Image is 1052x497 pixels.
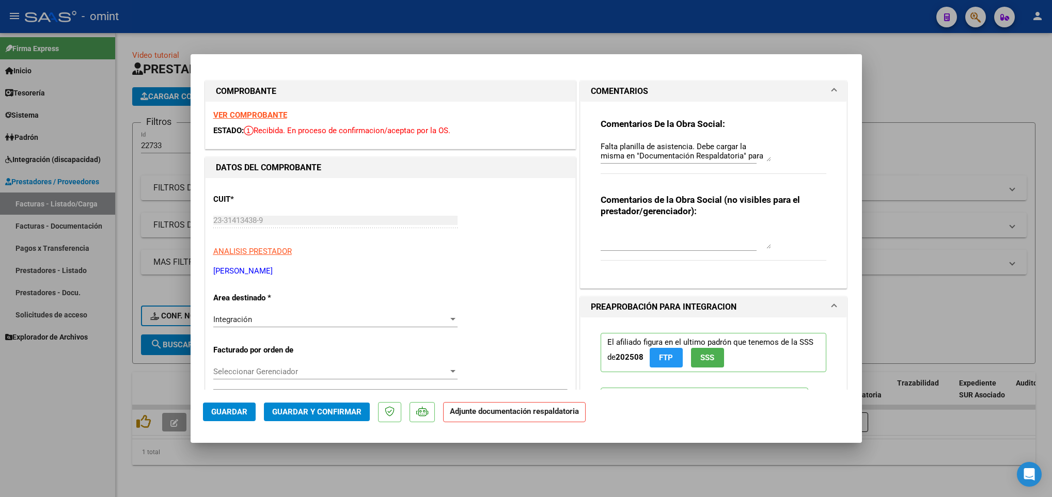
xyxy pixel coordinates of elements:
[580,102,847,288] div: COMENTARIOS
[216,86,276,96] strong: COMPROBANTE
[1017,462,1042,487] div: Open Intercom Messenger
[616,352,643,362] strong: 202508
[691,348,724,367] button: SSS
[213,315,252,324] span: Integración
[213,247,292,256] span: ANALISIS PRESTADOR
[213,367,448,376] span: Seleccionar Gerenciador
[591,301,736,313] h1: PREAPROBACIÓN PARA INTEGRACION
[264,403,370,421] button: Guardar y Confirmar
[580,81,847,102] mat-expansion-panel-header: COMENTARIOS
[213,265,568,277] p: [PERSON_NAME]
[213,110,287,120] a: VER COMPROBANTE
[591,85,648,98] h1: COMENTARIOS
[213,292,320,304] p: Area destinado *
[213,194,320,205] p: CUIT
[580,297,847,317] mat-expansion-panel-header: PREAPROBACIÓN PARA INTEGRACION
[211,407,247,416] span: Guardar
[601,195,800,216] strong: Comentarios de la Obra Social (no visibles para el prestador/gerenciador):
[203,403,256,421] button: Guardar
[213,344,320,356] p: Facturado por orden de
[659,354,673,363] span: FTP
[601,333,827,372] p: El afiliado figura en el ultimo padrón que tenemos de la SSS de
[216,163,321,172] strong: DATOS DEL COMPROBANTE
[213,126,244,135] span: ESTADO:
[700,354,714,363] span: SSS
[272,407,362,416] span: Guardar y Confirmar
[450,407,579,416] strong: Adjunte documentación respaldatoria
[244,126,450,135] span: Recibida. En proceso de confirmacion/aceptac por la OS.
[601,119,725,129] strong: Comentarios De la Obra Social:
[650,348,683,367] button: FTP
